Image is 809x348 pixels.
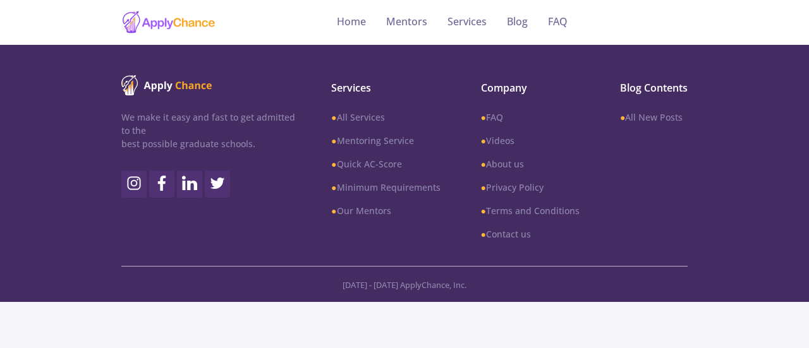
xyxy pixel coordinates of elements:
a: ●Contact us [481,227,580,241]
span: [DATE] - [DATE] ApplyChance, Inc. [343,279,466,291]
a: ●FAQ [481,111,580,124]
img: applychance logo [121,10,216,35]
b: ● [331,181,336,193]
span: Services [331,80,440,95]
a: ●About us [481,157,580,171]
span: Company [481,80,580,95]
b: ● [331,205,336,217]
span: Blog Contents [620,80,688,95]
b: ● [481,135,486,147]
b: ● [331,158,336,170]
a: ●All New Posts [620,111,688,124]
a: ●Mentoring Service [331,134,440,147]
b: ● [481,205,486,217]
p: We make it easy and fast to get admitted to the best possible graduate schools. [121,111,296,150]
b: ● [481,158,486,170]
a: ●Minimum Requirements [331,181,440,194]
b: ● [331,111,336,123]
b: ● [481,181,486,193]
a: ●Quick AC-Score [331,157,440,171]
a: ●Our Mentors [331,204,440,217]
b: ● [620,111,625,123]
a: ●All Services [331,111,440,124]
img: ApplyChance logo [121,75,212,95]
a: ●Privacy Policy [481,181,580,194]
a: ●Terms and Conditions [481,204,580,217]
b: ● [481,228,486,240]
b: ● [331,135,336,147]
b: ● [481,111,486,123]
a: ●Videos [481,134,580,147]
